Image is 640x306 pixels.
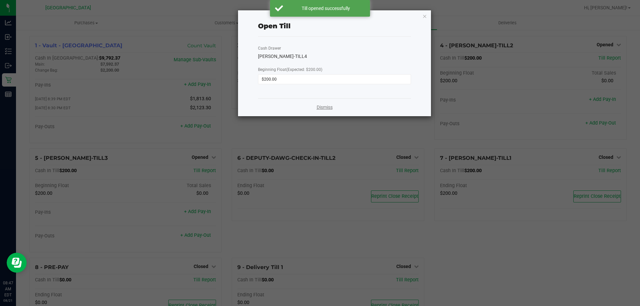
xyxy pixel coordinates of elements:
[7,253,27,273] iframe: Resource center
[258,45,281,51] label: Cash Drawer
[286,67,322,72] span: (Expected: $200.00)
[258,21,291,31] div: Open Till
[258,67,322,72] span: Beginning Float
[258,53,411,60] div: [PERSON_NAME]-TILL4
[287,5,365,12] div: Till opened successfully
[317,104,333,111] a: Dismiss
